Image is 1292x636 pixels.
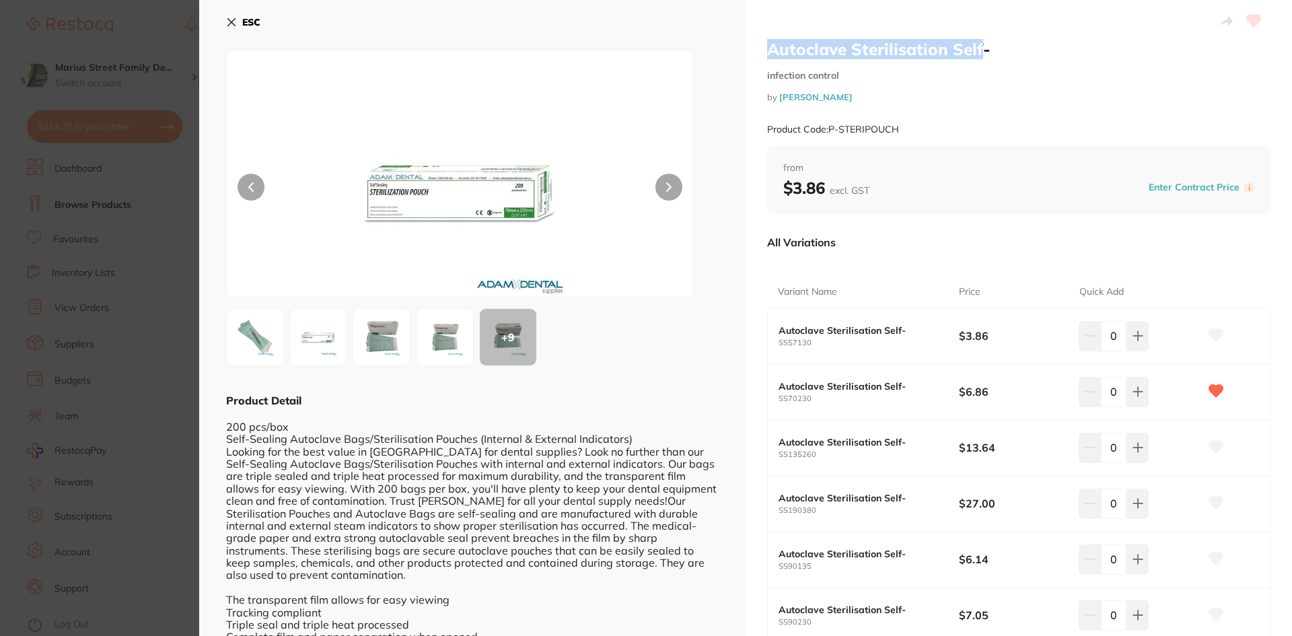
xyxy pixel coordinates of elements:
[959,552,1067,567] b: $6.14
[767,39,1270,59] h2: Autoclave Sterilisation Self-
[959,440,1067,455] b: $13.64
[779,549,941,559] b: Autoclave Sterilisation Self-
[231,313,279,361] img: UklQT1VDSC5qcGc
[779,493,941,503] b: Autoclave Sterilisation Self-
[783,162,1254,175] span: from
[959,496,1067,511] b: $27.00
[767,124,899,135] small: Product Code: P-STERIPOUCH
[779,562,959,571] small: SS90135
[959,285,980,299] p: Price
[778,285,837,299] p: Variant Name
[779,604,941,615] b: Autoclave Sterilisation Self-
[779,92,853,102] a: [PERSON_NAME]
[959,608,1067,623] b: $7.05
[959,384,1067,399] b: $6.86
[357,313,406,361] img: MjYwLmpwZw
[779,325,941,336] b: Autoclave Sterilisation Self-
[959,328,1067,343] b: $3.86
[779,437,941,448] b: Autoclave Sterilisation Self-
[779,450,959,459] small: SS135260
[779,394,959,403] small: SS70230
[767,92,1270,102] small: by
[479,308,537,366] button: +9
[226,394,301,407] b: Product Detail
[320,84,600,297] img: MzBfMi5qcGc
[767,70,1270,81] small: infection control
[779,506,959,515] small: SS190380
[294,313,343,361] img: MzBfMi5qcGc
[1145,181,1244,194] button: Enter Contract Price
[779,618,959,627] small: SS90230
[779,381,941,392] b: Autoclave Sterilisation Self-
[421,313,469,361] img: MzgwLmpwZw
[767,236,836,249] p: All Variations
[226,11,260,34] button: ESC
[480,309,536,365] div: + 9
[783,178,869,198] b: $3.86
[1244,182,1254,193] label: i
[779,339,959,347] small: SS57130
[1079,285,1124,299] p: Quick Add
[242,16,260,28] b: ESC
[830,184,869,197] span: excl. GST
